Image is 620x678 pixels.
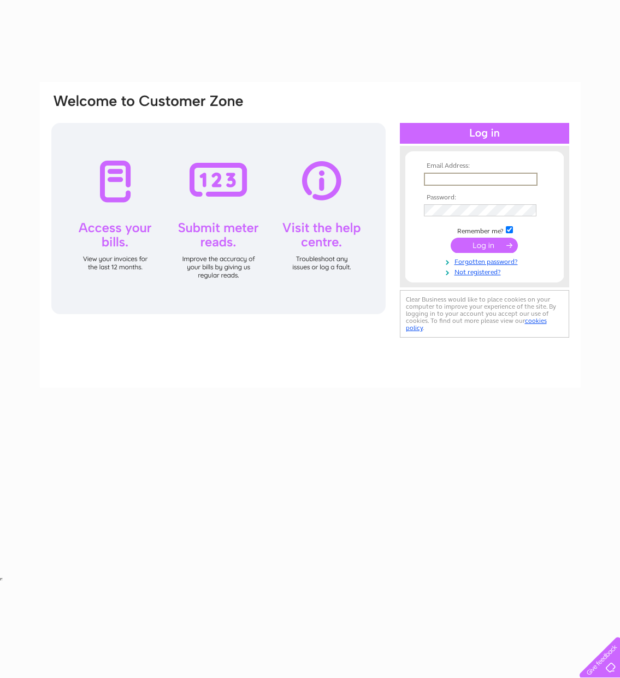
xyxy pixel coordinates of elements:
div: Clear Business would like to place cookies on your computer to improve your experience of the sit... [400,290,569,338]
th: Password: [421,194,548,202]
th: Email Address: [421,162,548,170]
a: cookies policy [406,317,547,332]
input: Submit [451,238,518,253]
a: Forgotten password? [424,256,548,266]
a: Not registered? [424,266,548,276]
td: Remember me? [421,225,548,235]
